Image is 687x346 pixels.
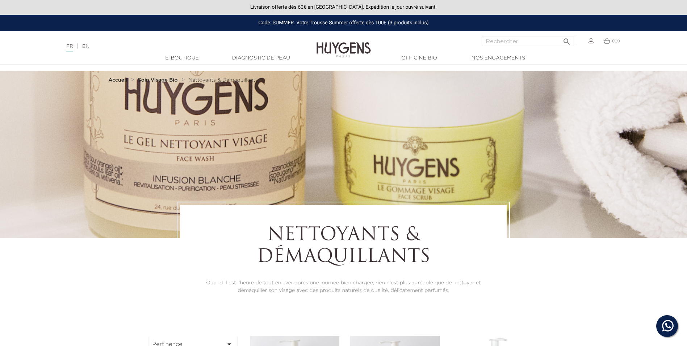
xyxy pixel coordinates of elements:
a: Nettoyants & Démaquillants [188,77,258,83]
a: Diagnostic de peau [225,54,297,62]
span: Nettoyants & Démaquillants [188,78,258,83]
i:  [562,35,571,44]
div: | [63,42,281,51]
span: (0) [612,38,620,44]
button:  [560,34,573,44]
input: Rechercher [482,37,574,46]
a: EN [82,44,89,49]
a: FR [66,44,73,52]
a: E-Boutique [146,54,218,62]
h1: Nettoyants & Démaquillants [200,225,487,268]
a: Accueil [109,77,129,83]
img: Huygens [317,30,371,58]
a: Nos engagements [462,54,535,62]
a: Officine Bio [383,54,456,62]
strong: Soin Visage Bio [138,78,178,83]
strong: Accueil [109,78,127,83]
p: Quand il est l'heure de tout enlever après une journée bien chargée, rien n'est plus agréable que... [200,279,487,294]
a: Soin Visage Bio [138,77,180,83]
